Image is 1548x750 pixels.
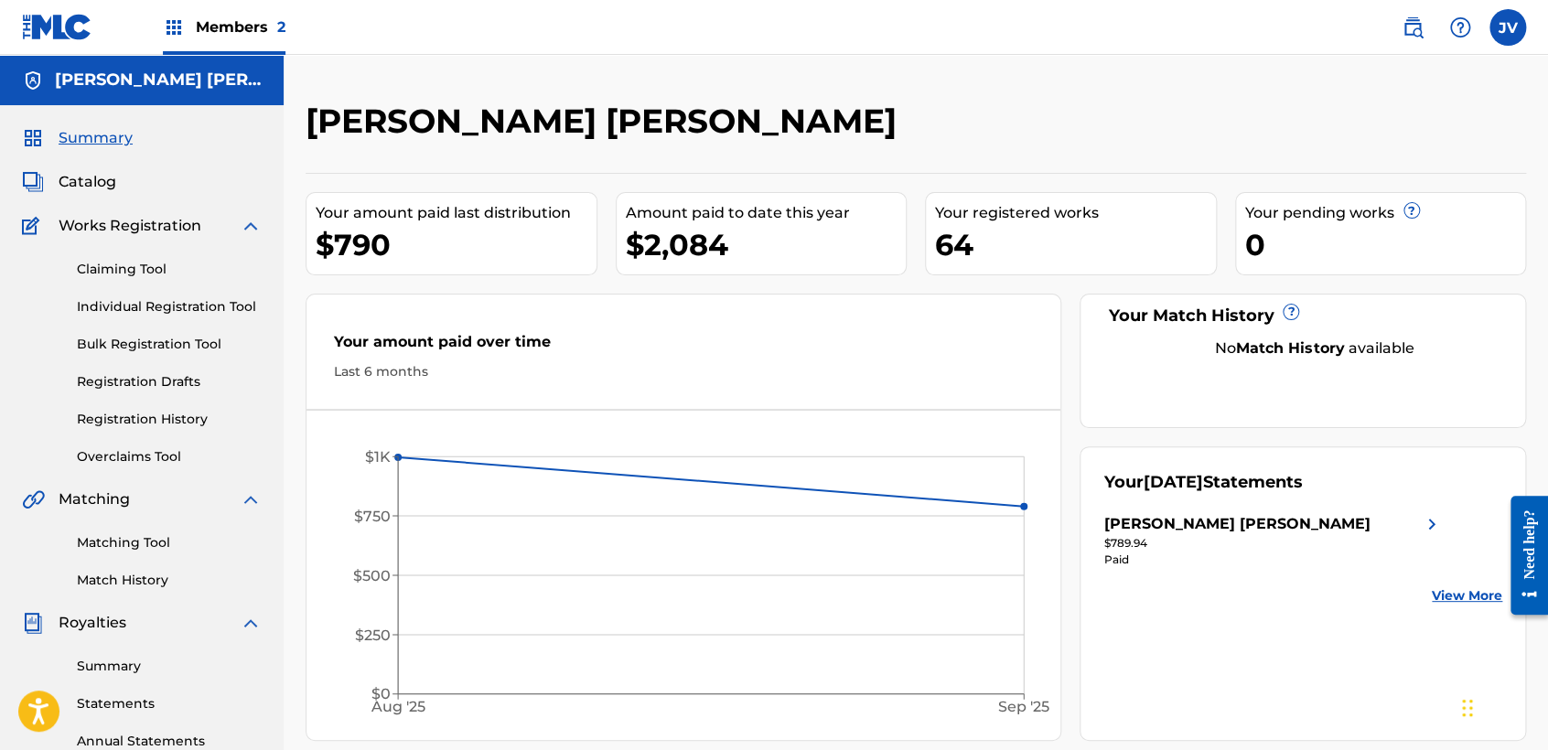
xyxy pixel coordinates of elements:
span: ? [1404,203,1419,218]
tspan: $750 [354,508,391,525]
img: right chevron icon [1421,513,1443,535]
tspan: $500 [353,566,391,584]
a: Statements [77,694,262,713]
h5: JORGE VÁZQUEZ GUERRA [55,70,262,91]
img: Royalties [22,612,44,634]
a: [PERSON_NAME] [PERSON_NAME]right chevron icon$789.94Paid [1103,513,1442,568]
div: Widget de chat [1457,662,1548,750]
a: Match History [77,571,262,590]
span: 2 [277,18,285,36]
iframe: Resource Center [1497,482,1548,629]
a: Registration Drafts [77,372,262,391]
a: Overclaims Tool [77,447,262,466]
tspan: $250 [355,626,391,643]
img: MLC Logo [22,14,92,40]
div: $790 [316,224,597,265]
tspan: $0 [371,685,391,702]
div: Amount paid to date this year [626,202,907,224]
iframe: Chat Widget [1457,662,1548,750]
div: Your Statements [1103,470,1302,495]
span: Royalties [59,612,126,634]
div: Last 6 months [334,362,1033,381]
img: Works Registration [22,215,46,237]
img: Accounts [22,70,44,91]
div: 0 [1245,224,1526,265]
img: Summary [22,127,44,149]
a: Public Search [1394,9,1431,46]
div: User Menu [1489,9,1526,46]
a: Individual Registration Tool [77,297,262,316]
h2: [PERSON_NAME] [PERSON_NAME] [306,101,906,142]
a: Summary [77,657,262,676]
div: Paid [1103,552,1442,568]
img: expand [240,215,262,237]
div: Help [1442,9,1478,46]
strong: Match History [1236,339,1344,357]
div: $789.94 [1103,535,1442,552]
div: No available [1126,337,1502,359]
a: Matching Tool [77,533,262,552]
div: Your pending works [1245,202,1526,224]
div: 64 [935,224,1216,265]
div: [PERSON_NAME] [PERSON_NAME] [1103,513,1370,535]
span: ? [1284,305,1298,319]
tspan: $1K [365,448,391,466]
img: Matching [22,488,45,510]
div: Your amount paid over time [334,331,1033,362]
a: CatalogCatalog [22,171,116,193]
img: Catalog [22,171,44,193]
tspan: Aug '25 [371,698,425,715]
div: $2,084 [626,224,907,265]
span: [DATE] [1143,472,1202,492]
a: View More [1432,586,1502,605]
span: Works Registration [59,215,201,237]
span: Matching [59,488,130,510]
div: Your registered works [935,202,1216,224]
div: Your amount paid last distribution [316,202,597,224]
img: expand [240,612,262,634]
img: expand [240,488,262,510]
a: SummarySummary [22,127,133,149]
a: Claiming Tool [77,260,262,279]
img: help [1449,16,1471,38]
tspan: Sep '25 [998,698,1049,715]
span: Catalog [59,171,116,193]
div: Your Match History [1103,304,1502,328]
a: Bulk Registration Tool [77,335,262,354]
div: Arrastrar [1462,680,1473,735]
a: Registration History [77,410,262,429]
img: search [1402,16,1424,38]
span: Members [196,16,285,37]
img: Top Rightsholders [163,16,185,38]
span: Summary [59,127,133,149]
